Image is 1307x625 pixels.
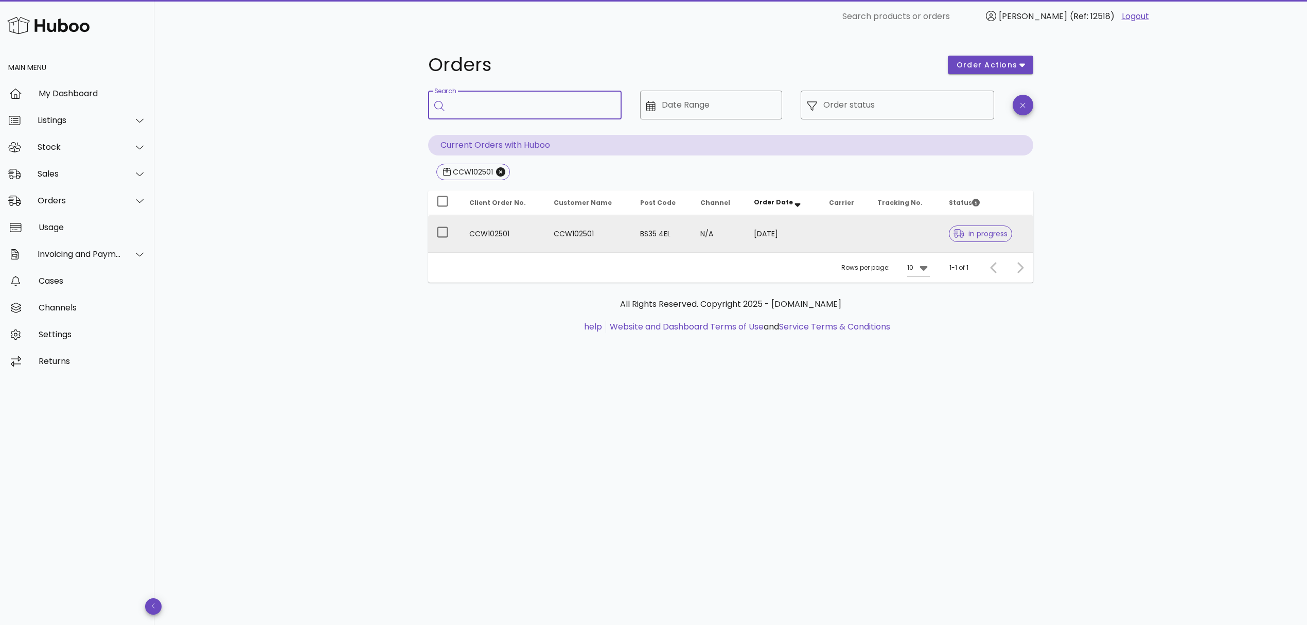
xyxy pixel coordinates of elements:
span: in progress [953,230,1008,237]
th: Client Order No. [461,190,545,215]
label: Search [434,88,456,95]
span: Carrier [829,198,854,207]
span: (Ref: 12518) [1070,10,1115,22]
div: Orders [38,196,121,205]
div: 10Rows per page: [907,259,930,276]
span: Client Order No. [469,198,526,207]
th: Tracking No. [869,190,941,215]
span: Post Code [640,198,676,207]
div: Rows per page: [841,253,930,283]
td: CCW102501 [461,215,545,252]
p: Current Orders with Huboo [428,135,1033,155]
div: Settings [39,329,146,339]
div: 10 [907,263,913,272]
button: Close [496,167,505,177]
th: Carrier [821,190,869,215]
div: Usage [39,222,146,232]
a: Logout [1122,10,1149,23]
div: Invoicing and Payments [38,249,121,259]
td: CCW102501 [545,215,632,252]
span: Order Date [754,198,793,206]
th: Customer Name [545,190,632,215]
li: and [606,321,890,333]
th: Channel [692,190,746,215]
div: Sales [38,169,121,179]
h1: Orders [428,56,935,74]
span: Customer Name [554,198,612,207]
span: Status [949,198,980,207]
div: Stock [38,142,121,152]
a: Service Terms & Conditions [779,321,890,333]
p: All Rights Reserved. Copyright 2025 - [DOMAIN_NAME] [436,298,1025,310]
div: My Dashboard [39,89,146,98]
div: Returns [39,356,146,366]
div: Channels [39,303,146,312]
div: 1-1 of 1 [949,263,968,272]
button: order actions [948,56,1033,74]
div: CCW102501 [451,167,493,177]
span: Channel [700,198,730,207]
div: Listings [38,115,121,125]
th: Post Code [632,190,692,215]
span: Tracking No. [877,198,923,207]
td: BS35 4EL [632,215,692,252]
td: [DATE] [746,215,821,252]
th: Order Date: Sorted descending. Activate to remove sorting. [746,190,821,215]
img: Huboo Logo [7,14,90,37]
a: Website and Dashboard Terms of Use [610,321,764,333]
a: help [584,321,602,333]
th: Status [941,190,1033,215]
span: order actions [956,60,1018,71]
td: N/A [692,215,746,252]
div: Cases [39,276,146,286]
span: [PERSON_NAME] [999,10,1067,22]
